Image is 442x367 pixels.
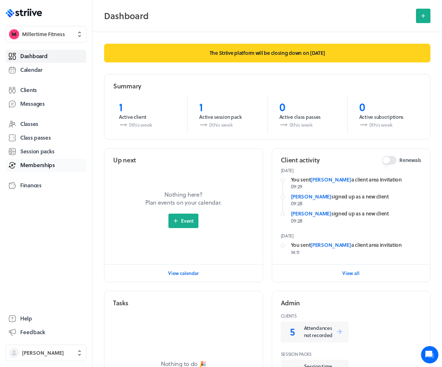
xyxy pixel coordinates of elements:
[382,156,396,165] button: Renewals
[20,86,37,94] span: Clients
[119,113,176,121] p: Active client
[6,97,86,110] a: Messages
[181,218,194,224] span: Event
[113,82,141,91] h2: Summary
[6,326,86,339] button: Feedback
[107,96,187,134] a: 1Active client0this week
[291,210,331,217] a: [PERSON_NAME]
[291,249,422,256] p: 14:11
[20,315,32,322] span: Help
[279,100,336,113] p: 0
[11,48,134,71] h2: We're here to help. Ask us anything!
[6,159,86,172] a: Memberships
[342,270,360,276] span: View all
[20,328,45,336] span: Feedback
[281,348,422,360] header: Session Packs
[6,131,86,144] a: Class passes
[21,124,129,139] input: Search articles
[6,26,86,43] button: Millertime FitnessMillertime Fitness
[135,191,232,207] p: Nothing here? Plan events on your calendar.
[199,113,256,121] p: Active session pack
[342,266,360,280] button: View all
[187,96,267,134] a: 1Active session pack0this week
[104,44,430,62] p: The Striive platform will be closing down on [DATE]
[291,210,422,217] div: signed up as a new client
[11,84,133,99] button: New conversation
[310,241,351,249] a: [PERSON_NAME]
[168,214,198,228] button: Event
[20,52,47,60] span: Dashboard
[281,298,300,307] h2: Admin
[291,241,422,249] div: You sent a client area invitation
[47,88,87,94] span: New conversation
[119,100,176,113] p: 1
[20,182,42,189] span: Finances
[113,298,128,307] h2: Tasks
[6,118,86,131] a: Classes
[6,64,86,77] a: Calendar
[9,29,19,39] img: Millertime Fitness
[10,112,135,121] p: Find an answer quickly
[359,121,416,129] p: 0 this week
[20,100,45,108] span: Messages
[6,50,86,63] a: Dashboard
[20,134,51,141] span: Class passes
[168,270,199,276] span: View calendar
[11,35,134,47] h1: Hi [PERSON_NAME]
[281,310,422,322] header: Clients
[421,346,438,363] iframe: gist-messenger-bubble-iframe
[281,233,422,239] p: [DATE]
[113,156,136,165] h2: Up next
[20,161,55,169] span: Memberships
[199,121,256,129] p: 0 this week
[168,266,199,280] button: View calendar
[20,66,43,74] span: Calendar
[291,176,422,183] div: You sent a client area invitation
[6,179,86,192] a: Finances
[6,312,86,325] a: Help
[6,345,86,361] button: [PERSON_NAME]
[6,84,86,97] a: Clients
[284,324,301,338] p: 5
[304,324,336,338] p: Attendances not recorded
[281,322,349,342] a: 5Attendances not recorded
[20,148,54,155] span: Session packs
[291,200,422,207] p: 09:28
[279,113,336,121] p: Active class passes
[359,113,416,121] p: Active subscriptions
[291,217,422,224] p: 09:28
[291,193,331,200] a: [PERSON_NAME]
[347,96,427,134] a: 0Active subscriptions0this week
[310,176,351,183] a: [PERSON_NAME]
[281,167,422,173] p: [DATE]
[20,120,38,128] span: Classes
[22,349,64,357] span: [PERSON_NAME]
[199,100,256,113] p: 1
[104,9,412,23] h2: Dashboard
[267,96,347,134] a: 0Active class passes0this week
[359,100,416,113] p: 0
[291,183,422,190] p: 09:29
[281,156,320,165] h2: Client activity
[119,121,176,129] p: 0 this week
[399,157,421,164] span: Renewals
[291,193,422,200] div: signed up as a new client
[22,31,65,38] span: Millertime Fitness
[6,145,86,158] a: Session packs
[279,121,336,129] p: 0 this week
